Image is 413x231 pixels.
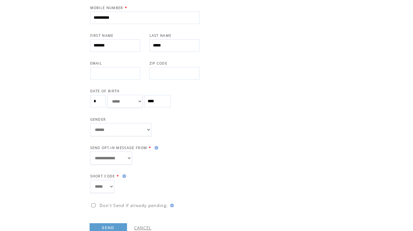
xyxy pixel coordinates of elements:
a: CANCEL [134,225,152,231]
span: DATE OF BIRTH [90,89,120,93]
span: GENDER [90,117,106,122]
img: help.gif [120,174,126,178]
span: EMAIL [90,61,102,65]
span: FIRST NAME [90,33,114,38]
img: help.gif [153,146,158,150]
span: SEND OPT-IN MESSAGE FROM [90,146,147,150]
span: LAST NAME [150,33,172,38]
span: MOBILE NUMBER [90,6,123,10]
img: help.gif [168,204,174,207]
span: SHORT CODE [90,174,115,178]
span: Don't Send if already pending: [100,203,168,208]
span: ZIP CODE [150,61,168,65]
